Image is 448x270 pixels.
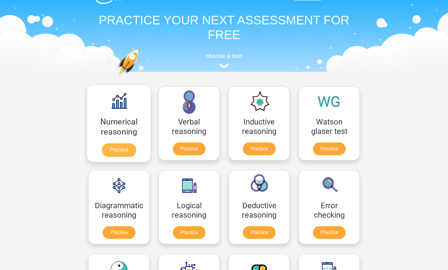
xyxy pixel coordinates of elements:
a: Practice [173,142,205,155]
a: Practice [243,226,276,239]
h1: PRACTICE YOUR NEXT ASSESSMENT FOR FREE [84,13,364,42]
a: choose a test [84,52,364,68]
a: Practice [173,226,205,239]
a: Practice [243,142,276,155]
h5: choose a test [84,52,364,60]
a: Practice [313,226,346,239]
img: practice [117,49,162,104]
a: Practice [313,142,346,155]
img: assessment [219,64,229,68]
a: Practice [102,143,136,157]
a: Practice [103,226,135,239]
